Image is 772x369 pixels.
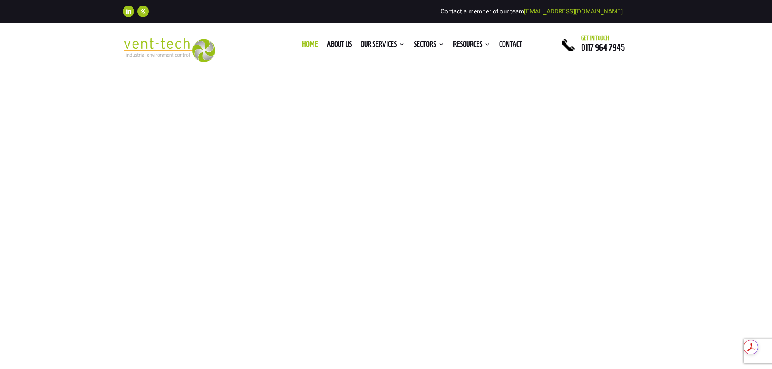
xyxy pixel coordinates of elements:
a: Home [302,41,318,50]
span: Get in touch [581,35,609,41]
a: Resources [453,41,490,50]
a: 0117 964 7945 [581,43,625,52]
a: Follow on LinkedIn [123,6,134,17]
a: Contact [499,41,522,50]
a: Our Services [361,41,405,50]
a: Sectors [414,41,444,50]
a: Follow on X [137,6,149,17]
a: [EMAIL_ADDRESS][DOMAIN_NAME] [524,8,623,15]
span: Contact a member of our team [441,8,623,15]
a: About us [327,41,352,50]
img: 2023-09-27T08_35_16.549ZVENT-TECH---Clear-background [123,38,216,62]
